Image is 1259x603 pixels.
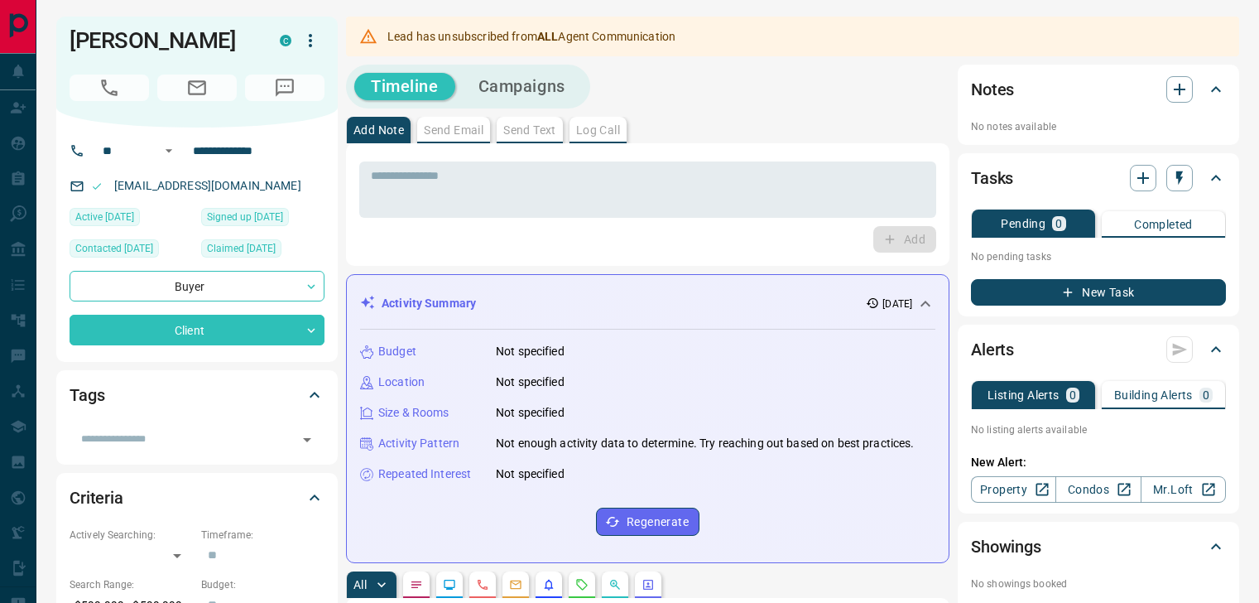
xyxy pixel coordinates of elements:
div: Sat Sep 02 2023 [201,239,324,263]
p: Activity Summary [382,295,476,312]
h2: Notes [971,76,1014,103]
strong: ALL [537,30,558,43]
p: 0 [1055,218,1062,229]
h2: Showings [971,533,1041,560]
p: Not specified [496,404,565,422]
span: Active [DATE] [75,209,134,225]
p: Not enough activity data to determine. Try reaching out based on best practices. [496,435,915,452]
svg: Listing Alerts [542,578,555,591]
svg: Lead Browsing Activity [443,578,456,591]
p: No showings booked [971,576,1226,591]
div: Buyer [70,271,324,301]
svg: Calls [476,578,489,591]
p: No listing alerts available [971,422,1226,437]
span: Contacted [DATE] [75,240,153,257]
a: Condos [1055,476,1141,503]
div: Sat Sep 02 2023 [201,208,324,231]
span: Call [70,75,149,101]
p: Budget: [201,577,324,592]
h2: Alerts [971,336,1014,363]
div: Notes [971,70,1226,109]
div: Criteria [70,478,324,518]
p: Add Note [353,124,404,136]
div: Activity Summary[DATE] [360,288,935,319]
div: Lead has unsubscribed from Agent Communication [387,22,675,51]
p: Not specified [496,466,565,483]
p: New Alert: [971,454,1226,471]
p: Timeframe: [201,528,324,543]
svg: Email Valid [91,181,103,192]
svg: Notes [410,578,423,591]
button: Campaigns [462,73,582,100]
p: Actively Searching: [70,528,193,543]
div: Showings [971,527,1226,567]
a: Mr.Loft [1141,476,1226,503]
a: Property [971,476,1056,503]
p: Not specified [496,343,565,360]
a: [EMAIL_ADDRESS][DOMAIN_NAME] [114,179,301,192]
button: New Task [971,279,1226,306]
p: [DATE] [882,297,912,311]
p: Building Alerts [1114,389,1193,401]
span: Message [245,75,324,101]
span: Claimed [DATE] [207,240,276,257]
div: condos.ca [280,35,291,46]
p: Search Range: [70,577,193,592]
button: Regenerate [596,508,699,536]
div: Alerts [971,330,1226,369]
svg: Agent Actions [642,578,655,591]
svg: Emails [509,578,522,591]
p: 0 [1203,389,1209,401]
span: Signed up [DATE] [207,209,283,225]
p: Location [378,374,425,391]
p: Listing Alerts [987,389,1060,401]
p: Not specified [496,374,565,391]
h2: Tags [70,382,104,408]
h2: Tasks [971,165,1013,191]
span: Email [157,75,237,101]
p: Activity Pattern [378,435,459,452]
h1: [PERSON_NAME] [70,27,255,54]
div: Client [70,315,324,345]
p: Budget [378,343,416,360]
div: Mon Jul 15 2024 [70,208,193,231]
button: Open [296,428,319,451]
p: No pending tasks [971,244,1226,269]
p: Pending [1001,218,1045,229]
button: Open [159,141,179,161]
h2: Criteria [70,485,123,511]
div: Tags [70,375,324,415]
svg: Opportunities [608,578,622,591]
p: Size & Rooms [378,404,449,422]
p: All [353,579,367,591]
p: No notes available [971,119,1226,134]
p: 0 [1069,389,1076,401]
button: Timeline [354,73,455,100]
div: Thu Aug 22 2024 [70,239,193,263]
svg: Requests [575,578,589,591]
p: Repeated Interest [378,466,471,483]
p: Completed [1134,219,1193,230]
div: Tasks [971,158,1226,198]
